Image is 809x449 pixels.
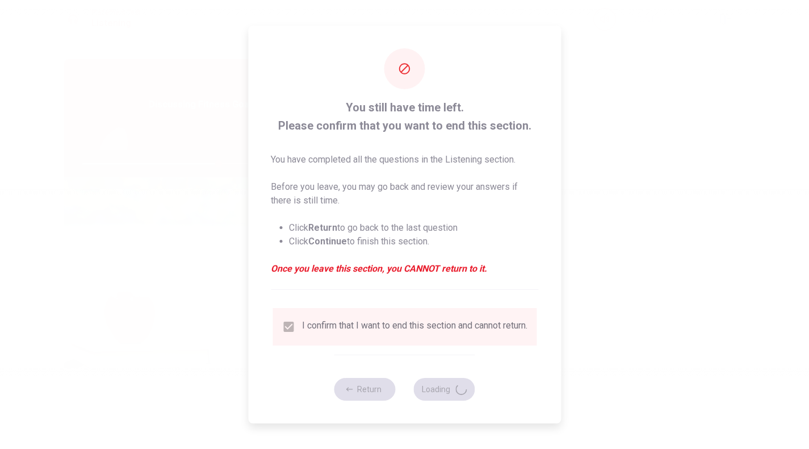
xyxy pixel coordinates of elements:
em: Once you leave this section, you CANNOT return to it. [271,262,538,276]
strong: Return [308,222,337,233]
p: Before you leave, you may go back and review your answers if there is still time. [271,180,538,207]
li: Click to finish this section. [289,235,538,248]
li: Click to go back to the last question [289,221,538,235]
button: Loading [414,378,475,401]
div: I confirm that I want to end this section and cannot return. [302,320,527,334]
span: You still have time left. Please confirm that you want to end this section. [271,98,538,135]
p: You have completed all the questions in the Listening section. [271,153,538,167]
button: Return [334,378,396,401]
strong: Continue [308,236,347,247]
